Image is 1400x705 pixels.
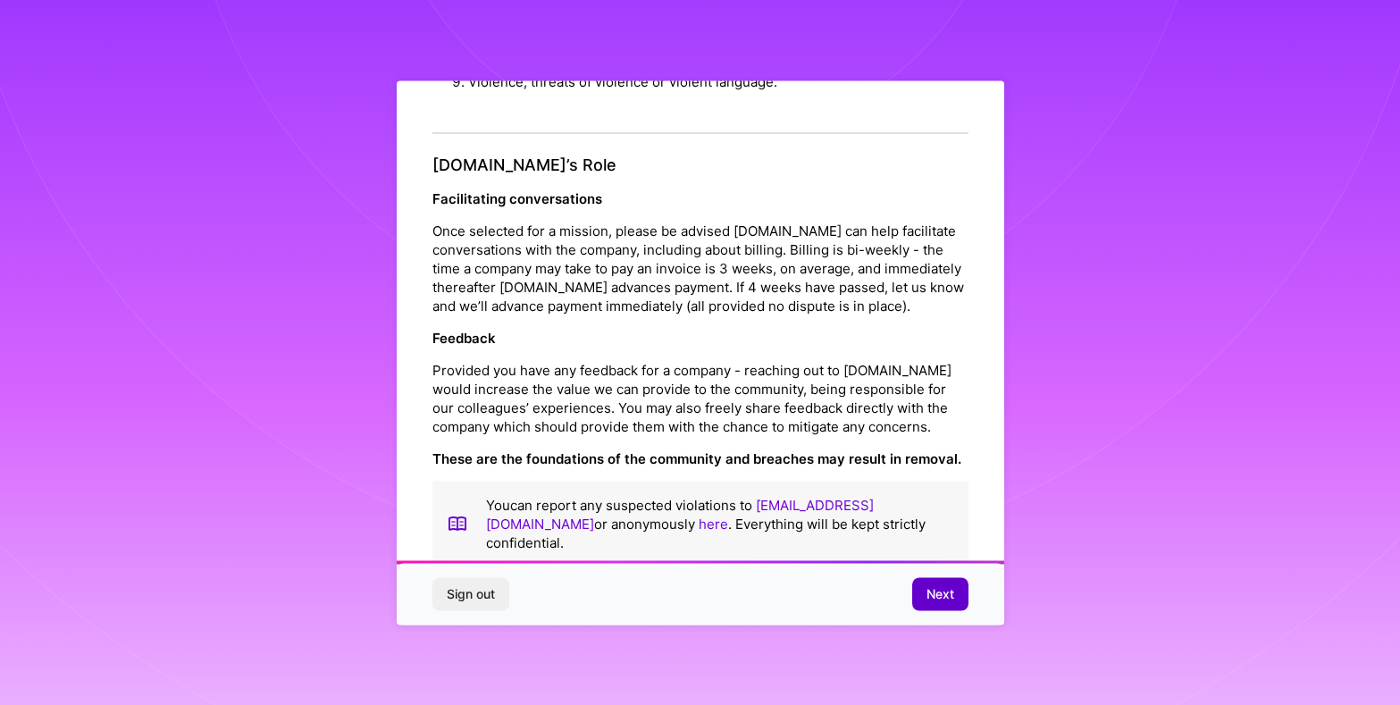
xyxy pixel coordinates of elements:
strong: These are the foundations of the community and breaches may result in removal. [432,449,961,466]
a: here [699,515,728,532]
h4: [DOMAIN_NAME]’s Role [432,155,968,175]
button: Sign out [432,578,509,610]
p: You can report any suspected violations to or anonymously . Everything will be kept strictly conf... [486,495,954,551]
span: Next [926,585,954,603]
span: Sign out [447,585,495,603]
button: Next [912,578,968,610]
strong: Facilitating conversations [432,189,602,206]
li: Violence, threats of violence or violent language. [468,65,968,98]
strong: Feedback [432,329,496,346]
a: [EMAIL_ADDRESS][DOMAIN_NAME] [486,496,874,532]
p: Provided you have any feedback for a company - reaching out to [DOMAIN_NAME] would increase the v... [432,360,968,435]
img: book icon [447,495,468,551]
p: Once selected for a mission, please be advised [DOMAIN_NAME] can help facilitate conversations wi... [432,221,968,315]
